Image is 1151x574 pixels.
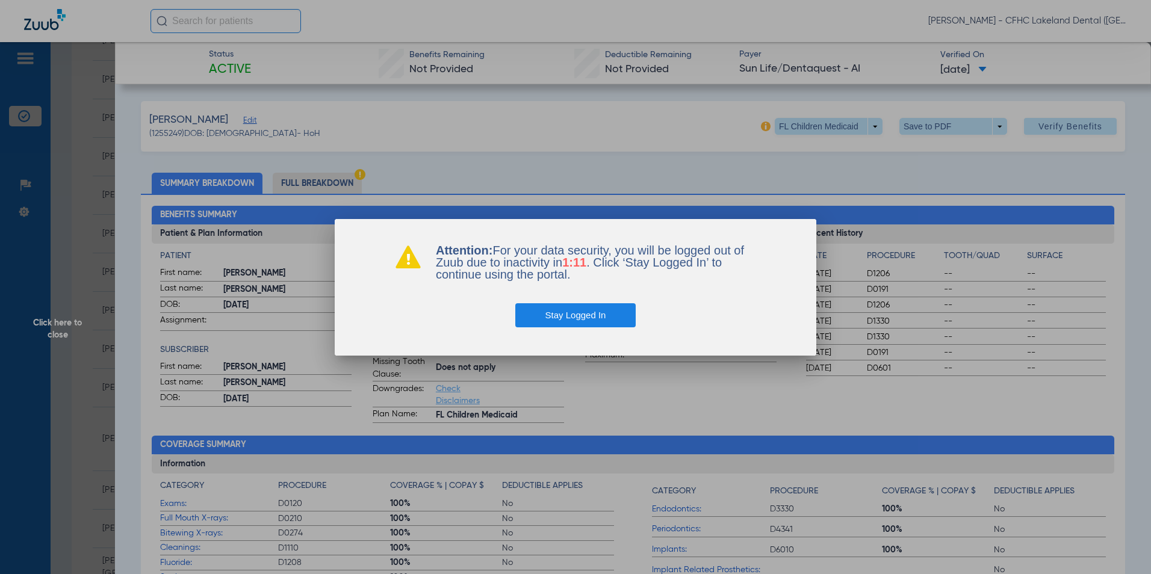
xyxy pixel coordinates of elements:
img: warning [395,244,421,268]
iframe: Chat Widget [1091,516,1151,574]
span: 1:11 [562,256,586,269]
button: Stay Logged In [515,303,636,327]
p: For your data security, you will be logged out of Zuub due to inactivity in . Click ‘Stay Logged ... [436,244,756,280]
b: Attention: [436,244,492,257]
